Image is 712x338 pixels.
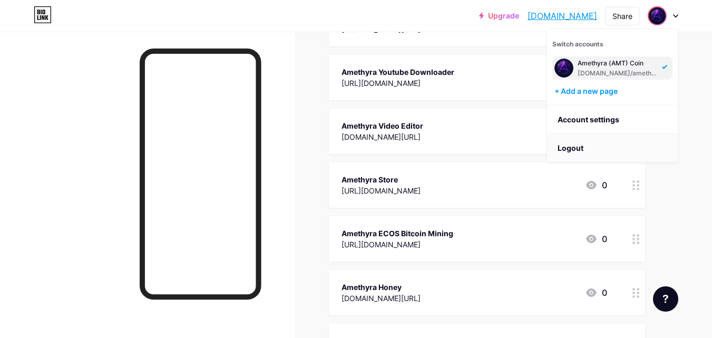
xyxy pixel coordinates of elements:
div: [URL][DOMAIN_NAME] [342,78,454,89]
img: amethyracoin [649,7,666,24]
div: [DOMAIN_NAME][URL] [342,131,423,142]
div: [DOMAIN_NAME][URL] [342,293,421,304]
div: Amethyra Youtube Downloader [342,66,454,78]
div: 0 [585,179,607,191]
div: + Add a new page [554,86,672,96]
div: Amethyra ECOS Bitcoin Mining [342,228,453,239]
img: amethyracoin [554,59,573,78]
div: Amethyra Store [342,174,421,185]
div: 0 [585,233,607,245]
span: Switch accounts [552,40,603,48]
div: 0 [585,286,607,299]
div: Share [612,11,632,22]
div: Amethyra Honey [342,282,421,293]
div: [DOMAIN_NAME]/amethyracoin [578,69,659,78]
a: [DOMAIN_NAME] [528,9,597,22]
a: Account settings [547,105,678,134]
div: Amethyra Video Editor [342,120,423,131]
div: [URL][DOMAIN_NAME] [342,239,453,250]
div: [URL][DOMAIN_NAME] [342,185,421,196]
a: Upgrade [479,12,519,20]
li: Logout [547,134,678,162]
div: Amethyra (AMT) Coin [578,59,659,67]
